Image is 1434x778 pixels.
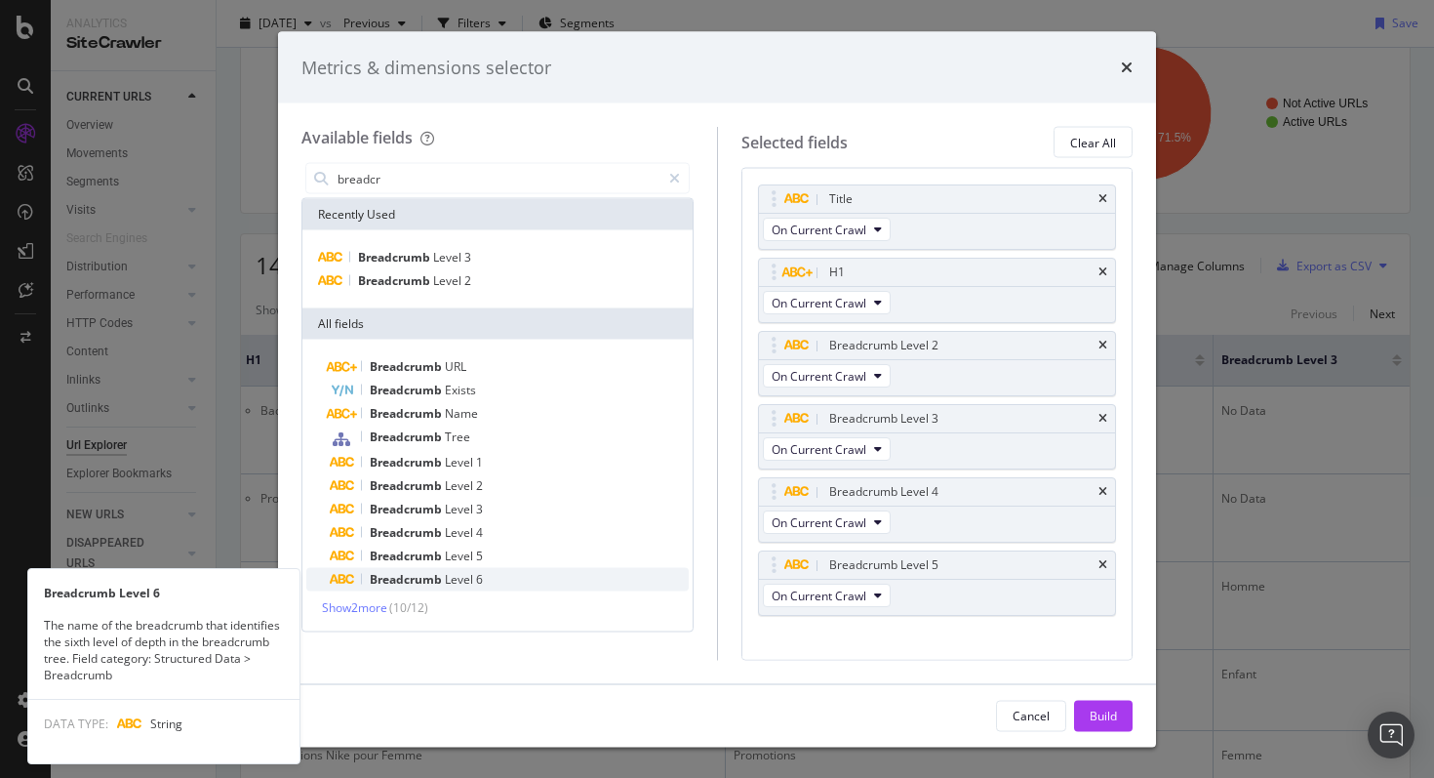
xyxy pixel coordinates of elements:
div: The name of the breadcrumb that identifies the sixth level of depth in the breadcrumb tree. Field... [28,617,299,684]
span: On Current Crawl [772,221,866,237]
button: Clear All [1054,127,1133,158]
span: On Current Crawl [772,513,866,530]
span: Level [433,249,464,266]
span: 3 [464,249,471,266]
div: times [1098,559,1107,571]
span: Exists [445,382,476,398]
span: Breadcrumb [358,272,433,289]
span: Level [445,571,476,588]
span: Breadcrumb [370,548,445,564]
div: Breadcrumb Level 2timesOn Current Crawl [758,331,1117,396]
div: Breadcrumb Level 4timesOn Current Crawl [758,477,1117,543]
div: times [1098,266,1107,278]
span: Level [433,272,464,289]
div: Breadcrumb Level 6 [28,585,299,601]
div: Build [1090,707,1117,723]
span: 1 [476,454,483,471]
div: Available fields [301,127,413,148]
span: 6 [476,571,483,588]
span: 2 [464,272,471,289]
span: Breadcrumb [370,571,445,588]
span: Breadcrumb [370,454,445,471]
button: On Current Crawl [763,437,891,461]
div: Breadcrumb Level 3 [829,409,938,429]
div: Breadcrumb Level 3timesOn Current Crawl [758,404,1117,470]
span: 2 [476,477,483,494]
span: Breadcrumb [370,405,445,422]
div: H1timesOn Current Crawl [758,258,1117,323]
span: Breadcrumb [370,429,445,445]
span: Level [445,501,476,517]
div: Metrics & dimensions selector [301,55,551,80]
span: ( 10 / 12 ) [389,599,428,616]
div: times [1098,340,1107,351]
div: modal [278,31,1156,747]
span: Tree [445,429,470,445]
button: On Current Crawl [763,584,891,607]
div: Cancel [1013,707,1050,723]
button: On Current Crawl [763,511,891,534]
div: Breadcrumb Level 2 [829,336,938,355]
div: Clear All [1070,134,1116,150]
span: On Current Crawl [772,440,866,457]
span: Level [445,454,476,471]
div: Breadcrumb Level 5 [829,555,938,575]
button: Build [1074,700,1133,731]
span: 3 [476,501,483,517]
span: On Current Crawl [772,367,866,384]
div: Breadcrumb Level 5timesOn Current Crawl [758,551,1117,616]
button: On Current Crawl [763,291,891,314]
span: Breadcrumb [370,382,445,398]
span: Level [445,548,476,564]
div: Breadcrumb Level 4 [829,482,938,502]
span: Breadcrumb [370,477,445,494]
div: TitletimesOn Current Crawl [758,184,1117,250]
div: times [1098,486,1107,498]
div: times [1098,193,1107,205]
span: 4 [476,524,483,541]
span: On Current Crawl [772,587,866,603]
div: Open Intercom Messenger [1368,712,1414,758]
span: Breadcrumb [370,358,445,375]
span: On Current Crawl [772,294,866,310]
button: Cancel [996,700,1066,731]
div: All fields [302,308,693,340]
input: Search by field name [336,164,660,193]
div: Recently Used [302,199,693,230]
span: Breadcrumb [370,524,445,541]
div: times [1098,413,1107,425]
span: Show 2 more [322,599,387,616]
span: 5 [476,548,483,564]
div: Title [829,189,853,209]
span: Level [445,477,476,494]
div: times [1121,55,1133,80]
span: Name [445,405,478,422]
span: Level [445,524,476,541]
button: On Current Crawl [763,218,891,241]
button: On Current Crawl [763,364,891,388]
span: URL [445,358,466,375]
div: Selected fields [741,131,848,153]
div: H1 [829,263,845,282]
span: Breadcrumb [358,249,433,266]
span: Breadcrumb [370,501,445,517]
